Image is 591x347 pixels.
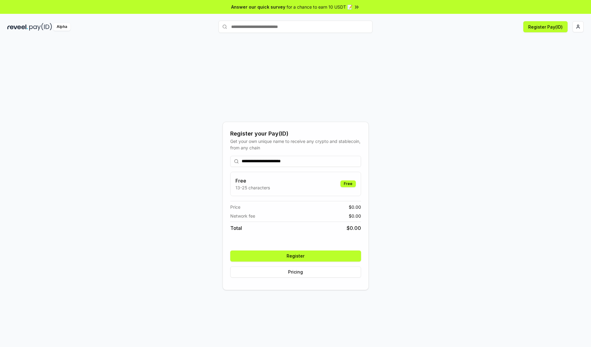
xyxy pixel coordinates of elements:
[230,204,240,210] span: Price
[29,23,52,31] img: pay_id
[287,4,352,10] span: for a chance to earn 10 USDT 📝
[235,177,270,184] h3: Free
[340,180,356,187] div: Free
[349,213,361,219] span: $ 0.00
[230,250,361,262] button: Register
[230,266,361,278] button: Pricing
[349,204,361,210] span: $ 0.00
[53,23,70,31] div: Alpha
[230,138,361,151] div: Get your own unique name to receive any crypto and stablecoin, from any chain
[7,23,28,31] img: reveel_dark
[231,4,285,10] span: Answer our quick survey
[347,224,361,232] span: $ 0.00
[230,129,361,138] div: Register your Pay(ID)
[523,21,568,32] button: Register Pay(ID)
[235,184,270,191] p: 13-25 characters
[230,224,242,232] span: Total
[230,213,255,219] span: Network fee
